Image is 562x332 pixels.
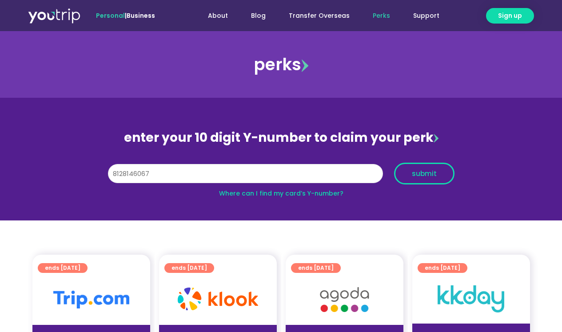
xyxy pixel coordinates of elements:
span: submit [412,170,437,177]
a: ends [DATE] [291,263,341,273]
a: Support [402,8,451,24]
a: Blog [239,8,277,24]
span: ends [DATE] [425,263,460,273]
a: Where can I find my card’s Y-number? [219,189,343,198]
a: Business [127,11,155,20]
a: ends [DATE] [418,263,467,273]
input: 10 digit Y-number (e.g. 8123456789) [108,164,383,184]
span: ends [DATE] [298,263,334,273]
a: ends [DATE] [38,263,88,273]
a: Perks [361,8,402,24]
a: ends [DATE] [164,263,214,273]
div: enter your 10 digit Y-number to claim your perk [104,126,459,149]
span: | [96,11,155,20]
a: Sign up [486,8,534,24]
span: ends [DATE] [45,263,80,273]
button: submit [394,163,454,184]
nav: Menu [179,8,451,24]
a: Transfer Overseas [277,8,361,24]
form: Y Number [108,163,454,191]
span: Sign up [498,11,522,20]
span: Personal [96,11,125,20]
a: About [196,8,239,24]
span: ends [DATE] [171,263,207,273]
